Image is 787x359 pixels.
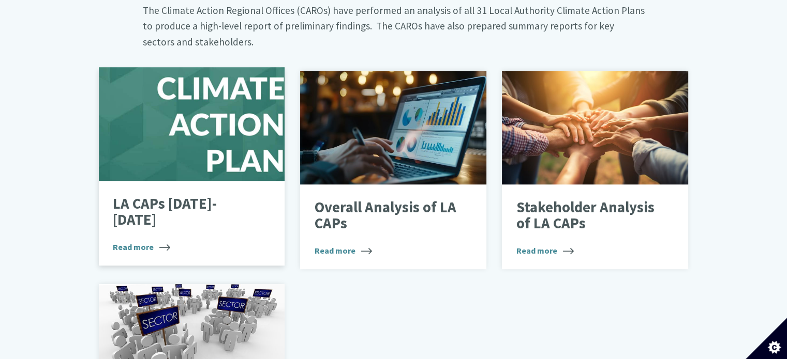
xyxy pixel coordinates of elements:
big: The Climate Action Regional Offices (CAROs) have performed an analysis of all 31 Local Authority ... [142,4,644,48]
span: Read more [113,241,170,253]
p: LA CAPs [DATE]-[DATE] [113,196,255,228]
p: Stakeholder Analysis of LA CAPs [516,199,659,232]
span: Read more [315,244,372,257]
a: Overall Analysis of LA CAPs Read more [300,71,486,269]
span: Read more [516,244,574,257]
a: Stakeholder Analysis of LA CAPs Read more [502,71,688,269]
button: Set cookie preferences [746,318,787,359]
a: LA CAPs [DATE]-[DATE] Read more [99,67,285,266]
p: Overall Analysis of LA CAPs [315,199,457,232]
